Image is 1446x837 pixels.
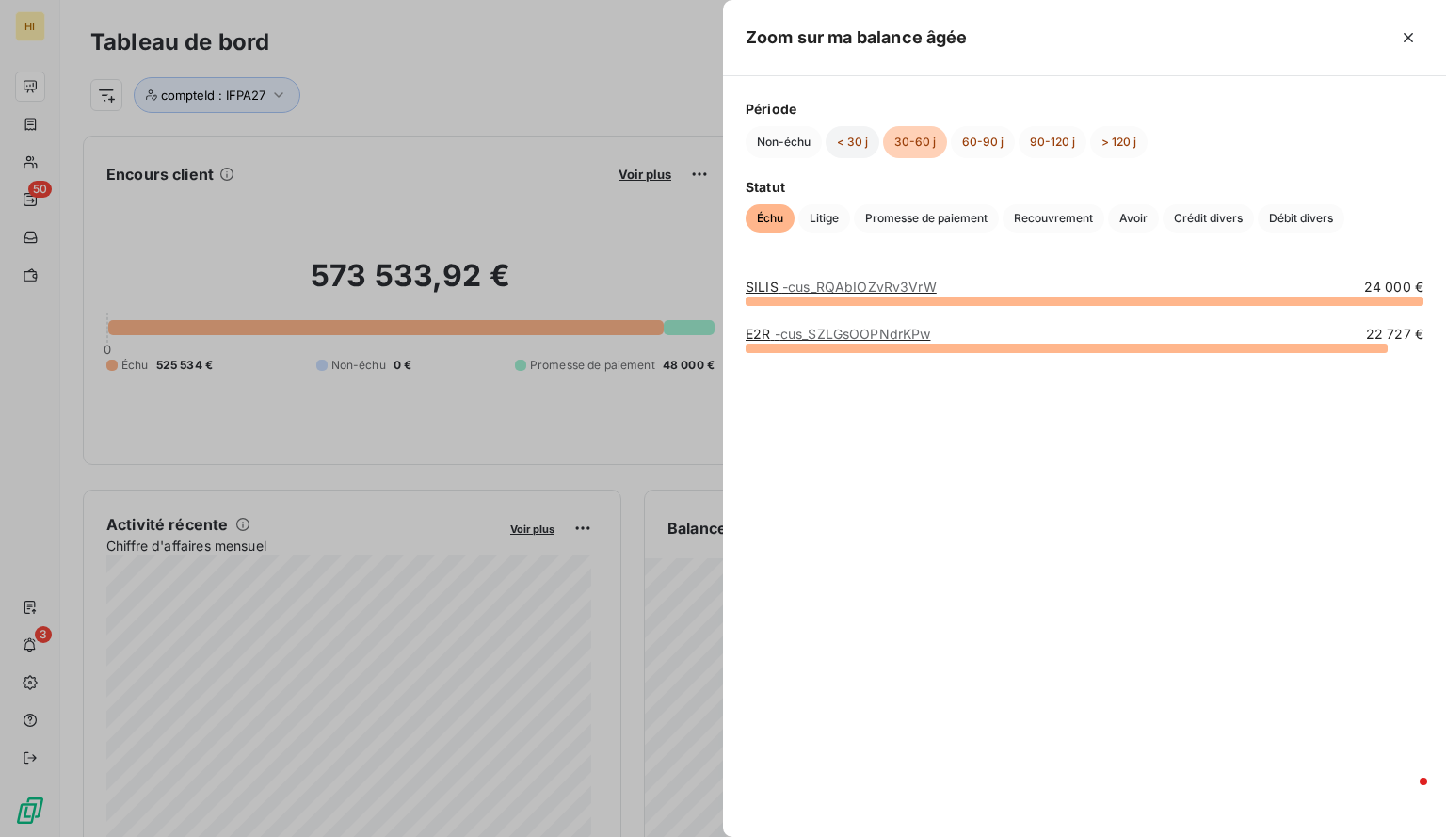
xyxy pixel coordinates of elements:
[746,326,930,342] a: E2R
[746,126,822,158] button: Non-échu
[1090,126,1148,158] button: > 120 j
[951,126,1015,158] button: 60-90 j
[1019,126,1086,158] button: 90-120 j
[1364,278,1423,297] span: 24 000 €
[746,204,795,233] button: Échu
[746,279,937,295] a: SILIS
[746,99,1423,119] span: Période
[1108,204,1159,233] button: Avoir
[1382,773,1427,818] iframe: Intercom live chat
[798,204,850,233] button: Litige
[826,126,879,158] button: < 30 j
[782,279,937,295] span: - cus_RQAbIOZvRv3VrW
[1258,204,1344,233] button: Débit divers
[1003,204,1104,233] button: Recouvrement
[746,24,968,51] h5: Zoom sur ma balance âgée
[883,126,947,158] button: 30-60 j
[1163,204,1254,233] button: Crédit divers
[1366,325,1423,344] span: 22 727 €
[746,177,1423,197] span: Statut
[775,326,931,342] span: - cus_SZLGsOOPNdrKPw
[854,204,999,233] button: Promesse de paiement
